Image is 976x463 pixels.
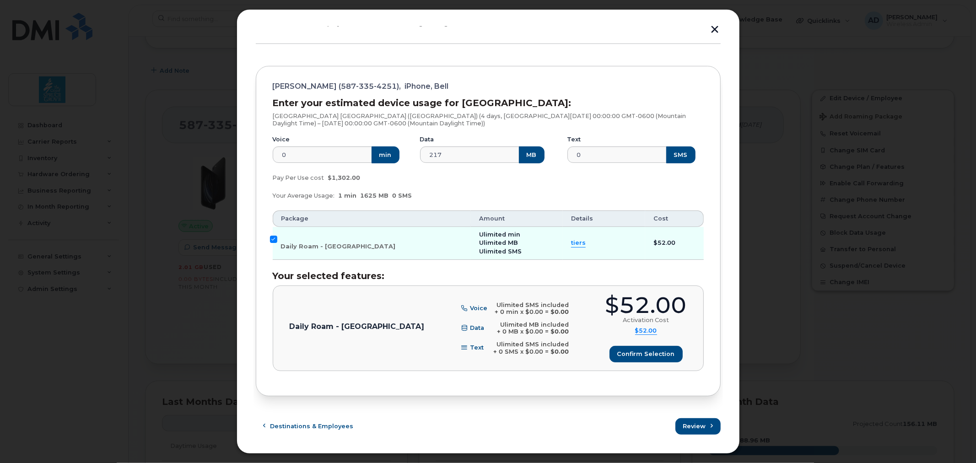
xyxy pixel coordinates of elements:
[605,294,687,317] div: $52.00
[273,136,290,143] label: Voice
[635,327,657,335] summary: $52.00
[270,236,277,243] input: Daily Roam - [GEOGRAPHIC_DATA]
[525,348,549,355] span: $0.00 =
[519,146,545,163] button: MB
[666,146,696,163] button: SMS
[497,321,569,328] div: Ulimited MB included
[328,174,361,181] span: $1,302.00
[567,136,581,143] label: Text
[273,210,471,227] th: Package
[675,418,721,435] button: Review
[273,271,704,281] h3: Your selected features:
[339,192,357,199] span: 1 min
[683,422,706,431] span: Review
[256,418,361,435] button: Destinations & Employees
[550,328,569,335] b: $0.00
[495,308,523,315] span: + 0 min x
[470,305,487,312] span: Voice
[550,348,569,355] b: $0.00
[281,243,396,250] span: Daily Roam - [GEOGRAPHIC_DATA]
[361,192,389,199] span: 1625 MB
[372,146,399,163] button: min
[470,345,484,351] span: Text
[471,210,563,227] th: Amount
[571,239,586,248] summary: tiers
[270,422,353,431] span: Destinations & Employees
[273,174,324,181] span: Pay Per Use cost
[273,192,335,199] span: Your Average Usage:
[493,341,569,348] div: Ulimited SMS included
[617,350,675,358] span: Confirm selection
[609,346,683,362] button: Confirm selection
[497,328,523,335] span: + 0 MB x
[290,323,425,330] p: Daily Roam - [GEOGRAPHIC_DATA]
[273,83,401,90] span: [PERSON_NAME] (587-335-4251),
[495,301,569,309] div: Ulimited SMS included
[623,317,669,324] div: Activation Cost
[470,325,484,332] span: Data
[479,231,520,238] span: Ulimited min
[563,210,645,227] th: Details
[645,227,703,260] td: $52.00
[405,83,449,90] span: iPhone, Bell
[493,348,523,355] span: + 0 SMS x
[393,192,412,199] span: 0 SMS
[273,98,704,108] h3: Enter your estimated device usage for [GEOGRAPHIC_DATA]:
[479,239,518,246] span: Ulimited MB
[525,328,549,335] span: $0.00 =
[550,308,569,315] b: $0.00
[479,248,522,255] span: Ulimited SMS
[273,113,704,127] p: [GEOGRAPHIC_DATA] [GEOGRAPHIC_DATA] ([GEOGRAPHIC_DATA]) (4 days, [GEOGRAPHIC_DATA][DATE] 00:00:00...
[525,308,549,315] span: $0.00 =
[645,210,703,227] th: Cost
[420,136,434,143] label: Data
